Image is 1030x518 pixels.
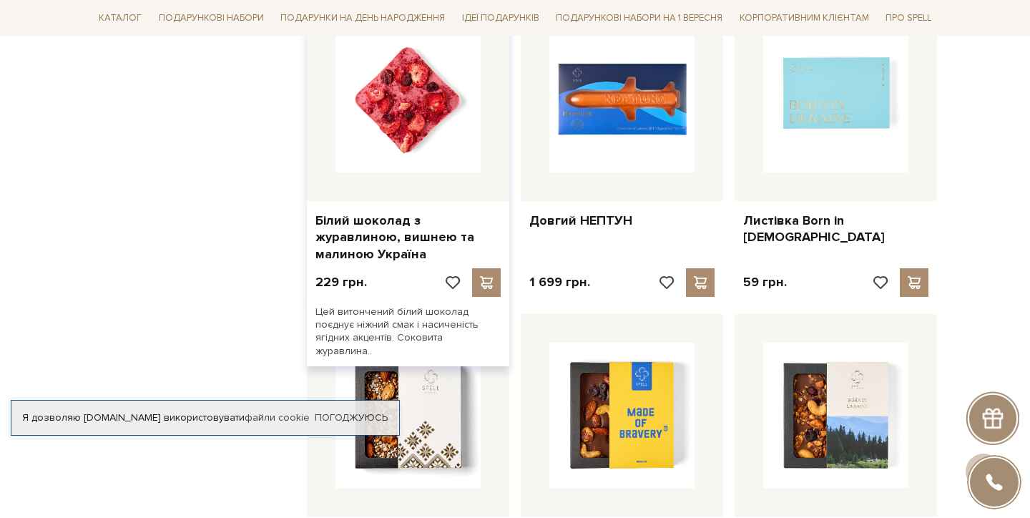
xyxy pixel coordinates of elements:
[275,7,451,29] span: Подарунки на День народження
[456,7,545,29] span: Ідеї подарунків
[153,7,270,29] span: Подарункові набори
[315,411,388,424] a: Погоджуюсь
[763,27,908,172] img: Листівка Born in Ukraine
[743,212,928,246] a: Листівка Born in [DEMOGRAPHIC_DATA]
[550,6,728,30] a: Подарункові набори на 1 Вересня
[315,212,501,263] a: Білий шоколад з журавлиною, вишнею та малиною Україна
[315,274,367,290] p: 229 грн.
[880,7,937,29] span: Про Spell
[529,212,715,229] a: Довгий НЕПТУН
[734,6,875,30] a: Корпоративним клієнтам
[245,411,310,424] a: файли cookie
[743,274,787,290] p: 59 грн.
[11,411,399,424] div: Я дозволяю [DOMAIN_NAME] використовувати
[529,274,590,290] p: 1 699 грн.
[335,27,481,172] img: Білий шоколад з журавлиною, вишнею та малиною Україна
[307,297,509,366] div: Цей витончений білий шоколад поєднує ніжний смак і насиченість ягідних акцентів. Соковита журавли...
[93,7,147,29] span: Каталог
[763,343,908,488] img: Молочний шоколад з горіховим асорті Україна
